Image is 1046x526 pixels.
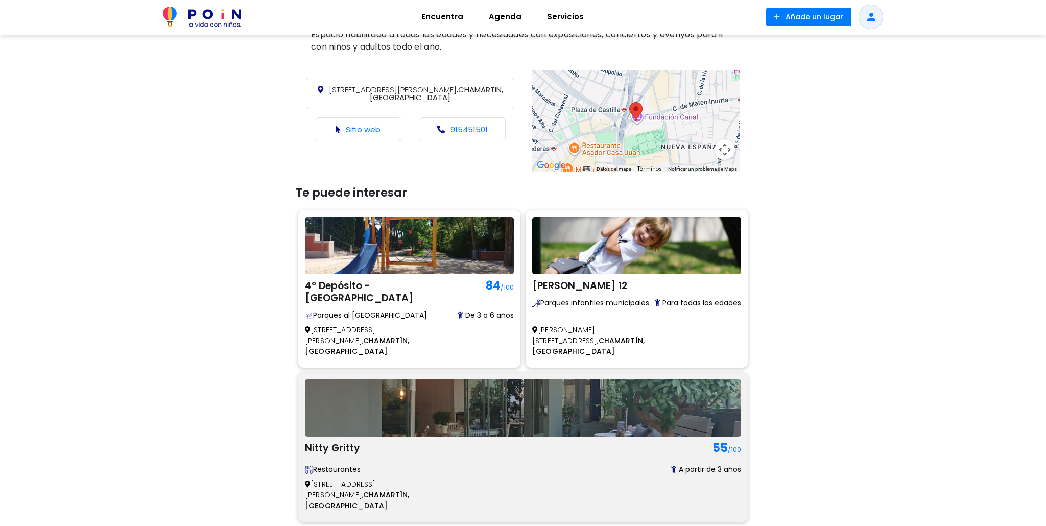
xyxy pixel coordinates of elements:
[305,464,382,475] span: Restaurantes
[534,159,568,172] img: Google
[715,139,735,160] button: Controles de visualización del mapa
[532,336,645,356] span: CHAMARTÍN, [GEOGRAPHIC_DATA]
[305,312,313,320] img: Encuentra en POiN los mejores lugares al aire libre para ir con niños valorados por familias real...
[728,445,741,454] span: /100
[329,84,458,95] span: [STREET_ADDRESS][PERSON_NAME],
[655,298,741,308] span: Para todas las edades
[532,217,741,274] img: Agustin De Foxa 12
[534,5,597,29] a: Servicios
[305,475,467,515] p: [STREET_ADDRESS][PERSON_NAME],
[458,310,514,321] span: De 3 a 6 años
[305,439,707,459] h2: Nitty Gritty
[476,5,534,29] a: Agenda
[305,466,313,474] img: Descubre restaurantes family-friendly con zonas infantiles, tronas, menús para niños y espacios a...
[534,159,568,172] a: Abre esta zona en Google Maps (se abre en una nueva ventana)
[450,124,488,135] a: 915451501
[501,283,514,292] span: /100
[305,379,741,515] a: Nitty Gritty Nitty Gritty 55/100 Descubre restaurantes family-friendly con zonas infantiles, tron...
[305,310,427,321] span: Parques al [GEOGRAPHIC_DATA]
[583,165,590,173] button: Combinaciones de teclas
[163,7,241,27] img: POiN
[305,217,514,274] img: 4º Depósito - Plaza Castilla
[532,299,540,307] img: Encuentra los mejores parques infantiles públicos para disfrutar al aire libre con niños. Más de ...
[305,217,514,361] a: 4º Depósito - Plaza Castilla 4º Depósito - [GEOGRAPHIC_DATA] 84/100 Encuentra en POiN los mejores...
[637,165,662,173] a: Términos (se abre en una nueva pestaña)
[532,277,741,292] h2: [PERSON_NAME] 12
[671,464,741,475] span: A partir de 3 años
[707,439,741,458] h1: 55
[305,336,410,356] span: CHAMARTÍN, [GEOGRAPHIC_DATA]
[306,26,740,56] div: Espacio habilitado a todas las edades y necesidades con exposiciones, conciertos y evenyos para i...
[409,5,476,29] a: Encuentra
[329,84,503,103] span: CHAMARTIN, [GEOGRAPHIC_DATA]
[481,277,514,303] h1: 84
[417,9,468,25] span: Encuentra
[305,277,481,304] h2: 4º Depósito - [GEOGRAPHIC_DATA]
[668,166,737,172] a: Notificar un problema de Maps
[346,124,381,135] a: Sitio web
[597,165,631,173] button: Datos del mapa
[542,9,588,25] span: Servicios
[305,321,467,361] p: [STREET_ADDRESS][PERSON_NAME],
[484,9,526,25] span: Agenda
[532,321,695,361] p: [PERSON_NAME][STREET_ADDRESS],
[296,186,750,200] h3: Te puede interesar
[305,490,410,511] span: CHAMARTÍN, [GEOGRAPHIC_DATA]
[305,379,741,437] img: Nitty Gritty
[532,298,649,308] span: Parques infantiles municipales
[766,8,851,26] button: Añade un lugar
[532,217,741,361] a: Agustin De Foxa 12 [PERSON_NAME] 12 Encuentra los mejores parques infantiles públicos para disfru...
